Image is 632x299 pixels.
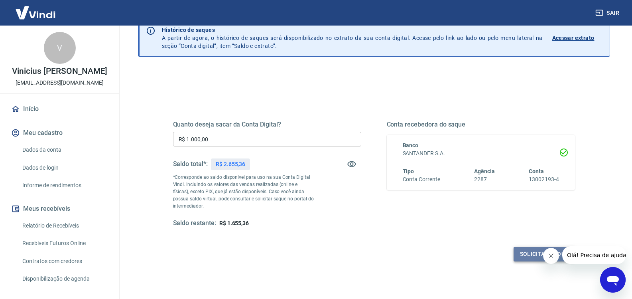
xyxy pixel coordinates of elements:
[10,124,110,142] button: Meu cadastro
[19,160,110,176] a: Dados de login
[173,160,208,168] h5: Saldo total*:
[173,121,361,129] h5: Quanto deseja sacar da Conta Digital?
[219,220,249,226] span: R$ 1.655,36
[403,168,414,174] span: Tipo
[44,32,76,64] div: V
[10,0,61,25] img: Vindi
[474,168,495,174] span: Agência
[19,271,110,287] a: Disponibilização de agenda
[216,160,245,168] p: R$ 2.655,36
[10,100,110,118] a: Início
[529,168,544,174] span: Conta
[594,6,622,20] button: Sair
[474,175,495,184] h6: 2287
[562,246,626,264] iframe: Mensagem da empresa
[19,235,110,251] a: Recebíveis Futuros Online
[514,247,575,261] button: Solicitar saque
[173,174,314,210] p: *Corresponde ao saldo disponível para uso na sua Conta Digital Vindi. Incluindo os valores das ve...
[552,26,603,50] a: Acessar extrato
[19,177,110,194] a: Informe de rendimentos
[16,79,104,87] p: [EMAIL_ADDRESS][DOMAIN_NAME]
[12,67,108,75] p: Vinicius [PERSON_NAME]
[403,149,559,158] h6: SANTANDER S.A.
[173,219,216,228] h5: Saldo restante:
[403,142,419,149] span: Banco
[552,34,595,42] p: Acessar extrato
[162,26,543,34] p: Histórico de saques
[10,200,110,218] button: Meus recebíveis
[19,218,110,234] a: Relatório de Recebíveis
[387,121,575,129] h5: Conta recebedora do saque
[19,142,110,158] a: Dados da conta
[19,253,110,269] a: Contratos com credores
[529,175,559,184] h6: 13002193-4
[600,267,626,293] iframe: Botão para abrir a janela de mensagens
[5,6,67,12] span: Olá! Precisa de ajuda?
[403,175,440,184] h6: Conta Corrente
[162,26,543,50] p: A partir de agora, o histórico de saques será disponibilizado no extrato da sua conta digital. Ac...
[543,248,559,264] iframe: Fechar mensagem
